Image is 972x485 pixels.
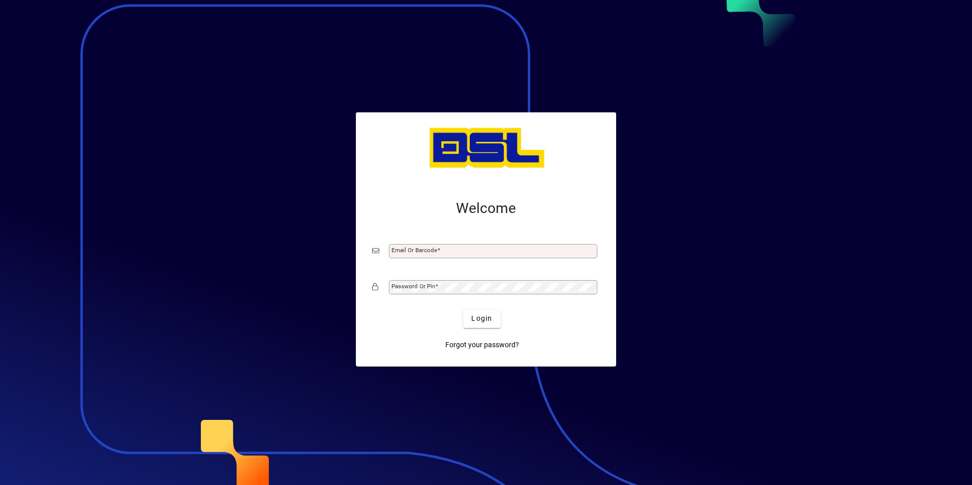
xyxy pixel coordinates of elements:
[471,313,492,324] span: Login
[391,247,437,254] mat-label: Email or Barcode
[372,200,600,217] h2: Welcome
[445,340,519,350] span: Forgot your password?
[463,310,500,328] button: Login
[441,336,523,354] a: Forgot your password?
[391,283,435,290] mat-label: Password or Pin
